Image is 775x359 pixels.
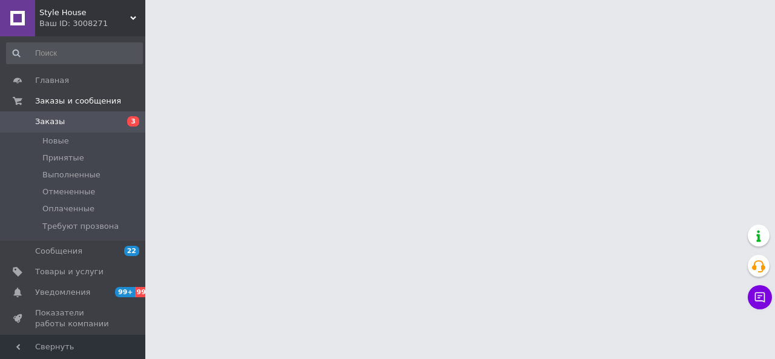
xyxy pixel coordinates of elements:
[42,170,101,180] span: Выполненные
[39,18,145,29] div: Ваш ID: 3008271
[124,246,139,256] span: 22
[42,203,94,214] span: Оплаченные
[6,42,143,64] input: Поиск
[35,116,65,127] span: Заказы
[35,96,121,107] span: Заказы и сообщения
[127,116,139,127] span: 3
[42,153,84,163] span: Принятые
[42,221,119,232] span: Требуют прозвона
[35,266,104,277] span: Товары и услуги
[42,136,69,147] span: Новые
[115,287,135,297] span: 99+
[35,287,90,298] span: Уведомления
[39,7,130,18] span: Style House
[42,186,95,197] span: Отмененные
[35,246,82,257] span: Сообщения
[748,285,772,309] button: Чат с покупателем
[35,308,112,329] span: Показатели работы компании
[135,287,155,297] span: 99+
[35,75,69,86] span: Главная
